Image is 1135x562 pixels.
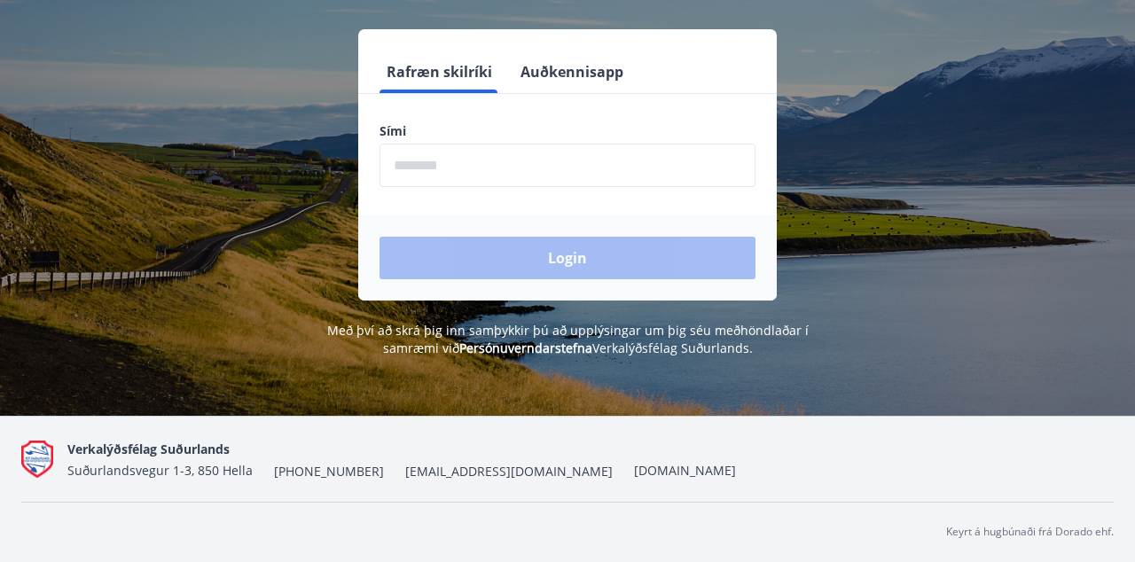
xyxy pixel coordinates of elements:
p: Keyrt á hugbúnaði frá Dorado ehf. [946,524,1114,540]
span: Með því að skrá þig inn samþykkir þú að upplýsingar um þig séu meðhöndlaðar í samræmi við Verkalý... [327,322,809,356]
span: [EMAIL_ADDRESS][DOMAIN_NAME] [405,463,613,480]
a: [DOMAIN_NAME] [634,462,736,479]
span: [PHONE_NUMBER] [274,463,384,480]
button: Auðkennisapp [513,51,630,93]
img: Q9do5ZaFAFhn9lajViqaa6OIrJ2A2A46lF7VsacK.png [21,441,53,479]
button: Rafræn skilríki [380,51,499,93]
label: Sími [380,122,755,140]
span: Verkalýðsfélag Suðurlands [67,441,230,457]
span: Suðurlandsvegur 1-3, 850 Hella [67,462,253,479]
a: Persónuverndarstefna [459,340,592,356]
